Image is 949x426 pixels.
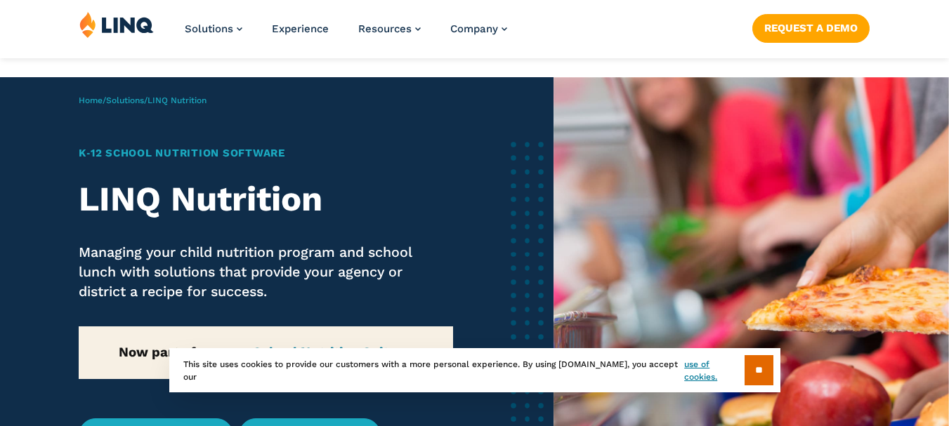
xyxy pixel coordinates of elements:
[752,14,870,42] a: Request a Demo
[79,243,452,302] p: Managing your child nutrition program and school lunch with solutions that provide your agency or...
[450,22,507,35] a: Company
[450,22,498,35] span: Company
[79,95,103,105] a: Home
[79,145,452,161] h1: K‑12 School Nutrition Software
[185,22,242,35] a: Solutions
[185,22,233,35] span: Solutions
[79,179,322,219] strong: LINQ Nutrition
[119,345,413,360] strong: Now part of our new
[358,22,421,35] a: Resources
[79,95,207,105] span: / /
[272,22,329,35] a: Experience
[148,95,207,105] span: LINQ Nutrition
[752,11,870,42] nav: Button Navigation
[358,22,412,35] span: Resources
[684,358,744,383] a: use of cookies.
[169,348,780,392] div: This site uses cookies to provide our customers with a more personal experience. By using [DOMAIN...
[253,345,413,360] a: School Nutrition Suite →
[106,95,144,105] a: Solutions
[185,11,507,58] nav: Primary Navigation
[79,11,154,38] img: LINQ | K‑12 Software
